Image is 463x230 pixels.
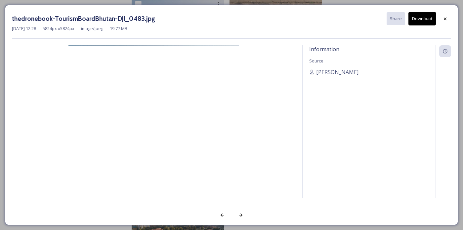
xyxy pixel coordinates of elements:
[12,25,36,32] span: [DATE] 12:28
[81,25,103,32] span: image/jpeg
[309,46,339,53] span: Information
[43,25,74,32] span: 5824 px x 5824 px
[110,25,127,32] span: 19.77 MB
[316,68,358,76] span: [PERSON_NAME]
[408,12,436,25] button: Download
[309,58,323,64] span: Source
[12,45,296,216] img: thedronebook-TourismBoardBhutan-DJI_0483.jpg
[12,14,155,23] h3: thedronebook-TourismBoardBhutan-DJI_0483.jpg
[387,12,405,25] button: Share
